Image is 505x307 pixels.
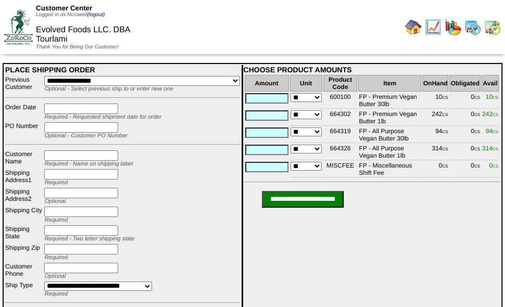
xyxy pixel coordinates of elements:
[358,144,421,160] td: FP - All Purpose Vegan Butter 1lb
[442,164,448,169] span: CS
[484,19,501,35] img: calendarinout.gif
[44,273,66,279] span: Optional
[474,147,480,151] span: CS
[449,75,480,92] th: Obligated
[474,112,480,117] span: CS
[474,164,480,169] span: CS
[4,9,33,44] img: ZoRoCo_Logo(Green%26Foil)%20jpg.webp
[422,93,449,109] td: 10
[5,281,43,298] td: Ship Type
[5,122,43,139] td: PO Number
[422,75,449,92] th: OnHand
[5,75,43,93] td: Previous Customer
[5,150,43,168] td: Customer Name
[36,12,105,18] span: Logged in as Ncrowell
[486,127,498,135] span: 94
[5,103,43,121] td: Order Date
[44,254,68,261] span: Required
[489,162,498,169] span: 0
[44,291,68,297] span: Required
[44,161,132,167] span: Required - Name on shipping label
[464,19,481,35] img: calendarprod.gif
[493,95,498,100] span: CS
[323,75,358,92] th: Product Code
[5,262,43,280] td: Customer Phone
[358,75,421,92] th: Item
[5,66,240,74] div: PLACE SHIPPING ORDER
[482,145,498,152] span: 314
[44,217,68,223] span: Required
[442,112,448,117] span: CS
[493,130,498,134] span: CS
[425,19,441,35] img: line_graph.gif
[44,86,173,92] span: Optional - Select previous ship to or enter new one
[493,112,498,117] span: CS
[323,110,358,126] td: 664302
[482,110,498,118] span: 242
[44,236,134,242] span: Required - Two letter shipping state
[422,127,449,143] td: 94
[449,93,480,109] td: 0
[442,95,448,100] span: CS
[474,95,480,100] span: CS
[442,147,448,151] span: CS
[493,164,498,169] span: CS
[474,130,480,134] span: CS
[449,110,480,126] td: 0
[5,225,43,242] td: Shipping State
[358,127,421,143] td: FP - All Purpose Vegan Butter 30lb
[44,198,66,204] span: Optional
[405,19,422,35] img: home.gif
[422,144,449,160] td: 314
[244,66,500,74] div: CHOOSE PRODUCT AMOUNTS
[449,127,480,143] td: 0
[44,133,128,139] span: Optional - Customer PO Number
[36,25,130,44] span: Evolved Foods LLC. DBA Tourlami
[482,75,499,92] th: Avail
[290,75,322,92] th: Unit
[5,169,43,186] td: Shipping Address1
[245,75,289,92] th: Amount
[44,114,161,120] span: Required - Requested shipment date for order
[422,161,449,177] td: 0
[5,244,43,261] td: Shipping Zip
[449,144,480,160] td: 0
[358,93,421,109] td: FP - Premium Vegan Butter 30lb
[5,187,43,205] td: Shipping Address2
[36,44,119,50] span: Thank You for Being Our Customer!
[449,161,480,177] td: 0
[323,93,358,109] td: 600100
[493,147,498,151] span: CS
[358,110,421,126] td: FP - Premium Vegan Butter 1lb
[36,4,92,12] span: Customer Center
[323,161,358,177] td: MISCFEE
[445,19,461,35] img: graph.gif
[323,144,358,160] td: 664326
[44,180,68,186] span: Required
[442,130,448,134] span: CS
[87,12,105,18] a: (logout)
[323,127,358,143] td: 664319
[422,110,449,126] td: 242
[5,206,43,224] td: Shipping City
[358,161,421,177] td: FP - Miscellaneous Shift Fee
[486,93,498,100] span: 10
